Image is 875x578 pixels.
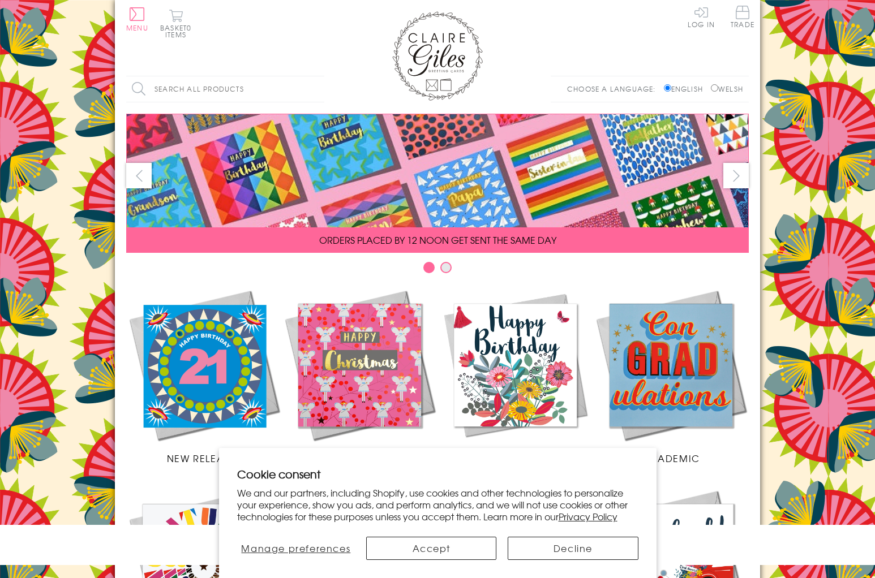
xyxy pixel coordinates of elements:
input: Search [313,76,324,102]
span: Academic [642,451,700,465]
a: New Releases [126,287,282,465]
a: Christmas [282,287,437,465]
a: Log In [688,6,715,28]
a: Academic [593,287,749,465]
label: Welsh [711,84,743,94]
button: Manage preferences [237,537,355,560]
div: Carousel Pagination [126,261,749,279]
p: Choose a language: [567,84,662,94]
span: Trade [731,6,754,28]
span: ORDERS PLACED BY 12 NOON GET SENT THE SAME DAY [319,233,556,247]
input: Welsh [711,84,718,92]
span: 0 items [165,23,191,40]
span: Manage preferences [241,541,350,555]
button: Carousel Page 1 (Current Slide) [423,262,435,273]
h2: Cookie consent [237,466,638,482]
img: Claire Giles Greetings Cards [392,11,483,101]
button: Carousel Page 2 [440,262,452,273]
input: Search all products [126,76,324,102]
a: Birthdays [437,287,593,465]
button: Basket0 items [160,9,191,38]
button: next [723,163,749,188]
a: Trade [731,6,754,30]
span: Menu [126,23,148,33]
input: English [664,84,671,92]
span: New Releases [167,451,241,465]
button: Accept [366,537,496,560]
p: We and our partners, including Shopify, use cookies and other technologies to personalize your ex... [237,487,638,522]
button: prev [126,163,152,188]
label: English [664,84,709,94]
button: Menu [126,7,148,31]
a: Privacy Policy [559,510,617,523]
button: Decline [508,537,638,560]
